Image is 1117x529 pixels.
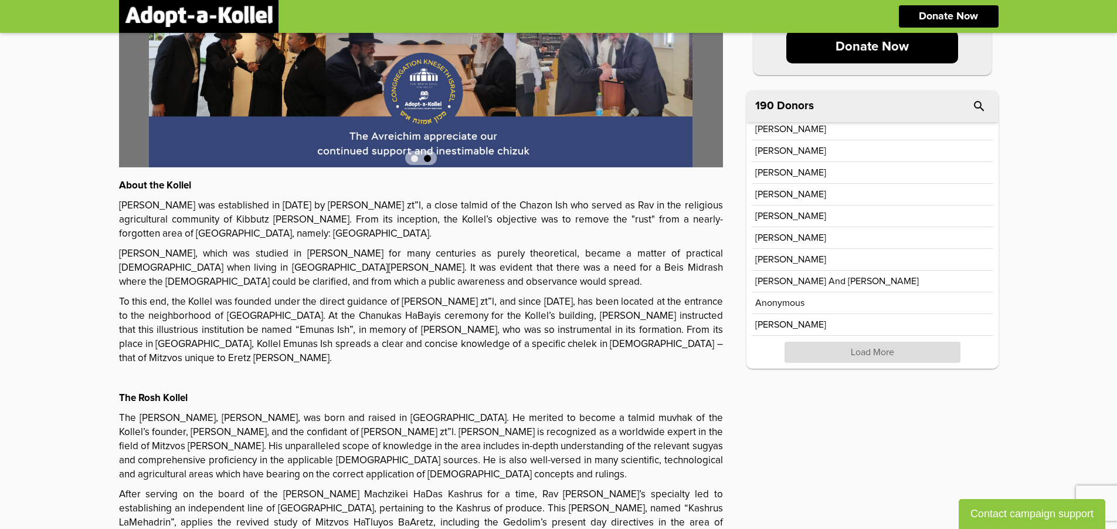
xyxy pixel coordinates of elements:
[755,255,826,264] p: [PERSON_NAME]
[755,100,774,112] span: 190
[119,199,723,241] p: [PERSON_NAME] was established in [DATE] by [PERSON_NAME] zt”l, a close talmid of the Chazon Ish w...
[777,100,814,112] p: Donors
[424,155,431,162] button: 2 of 2
[755,124,826,134] p: [PERSON_NAME]
[785,342,960,363] p: Load More
[786,31,958,63] p: Donate Now
[919,11,978,22] p: Donate Now
[119,393,188,403] strong: The Rosh Kollel
[119,181,191,191] strong: About the Kollel
[411,155,418,162] button: 1 of 2
[755,190,826,199] p: [PERSON_NAME]
[755,168,826,177] p: [PERSON_NAME]
[119,295,723,366] p: To this end, the Kollel was founded under the direct guidance of [PERSON_NAME] zt”l, and since [D...
[755,298,804,308] p: Anonymous
[972,99,986,113] i: search
[125,6,273,27] img: logonobg.png
[755,320,826,329] p: [PERSON_NAME]
[119,247,723,289] p: [PERSON_NAME], which was studied in [PERSON_NAME] for many centuries as purely theoretical, becam...
[755,211,826,221] p: [PERSON_NAME]
[959,499,1105,529] button: Contact campaign support
[755,146,826,156] p: [PERSON_NAME]
[755,233,826,242] p: [PERSON_NAME]
[119,412,723,482] p: The [PERSON_NAME], [PERSON_NAME], was born and raised in [GEOGRAPHIC_DATA]. He merited to become ...
[755,277,919,286] p: [PERSON_NAME] and [PERSON_NAME]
